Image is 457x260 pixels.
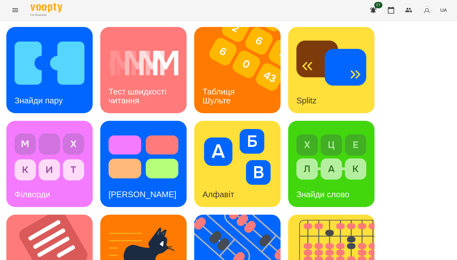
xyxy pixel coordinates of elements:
[194,121,281,207] a: АлфавітАлфавіт
[288,121,374,207] a: Знайди словоЗнайди слово
[30,3,62,12] img: Voopty Logo
[288,27,374,113] a: SplitzSplitz
[296,96,317,105] h3: Splitz
[202,190,234,199] h3: Алфавіт
[296,129,366,185] img: Знайди слово
[15,129,84,185] img: Філворди
[6,27,93,113] a: Знайди паруЗнайди пару
[109,190,176,199] h3: [PERSON_NAME]
[15,190,50,199] h3: Філворди
[8,3,23,18] button: Menu
[100,121,187,207] a: Тест Струпа[PERSON_NAME]
[6,121,93,207] a: ФілвордиФілворди
[30,13,62,17] span: For Business
[109,87,169,105] h3: Тест швидкості читання
[109,35,178,91] img: Тест швидкості читання
[440,7,447,13] span: UA
[194,27,281,113] a: Таблиця ШультеТаблиця Шульте
[202,87,237,105] h3: Таблиця Шульте
[15,35,84,91] img: Знайди пару
[194,27,288,113] img: Таблиця Шульте
[202,129,272,185] img: Алфавіт
[422,6,431,15] img: avatar_s.png
[109,129,178,185] img: Тест Струпа
[296,35,366,91] img: Splitz
[100,27,187,113] a: Тест швидкості читанняТест швидкості читання
[438,4,449,16] button: UA
[15,96,63,105] h3: Знайди пару
[296,190,349,199] h3: Знайди слово
[374,2,382,8] span: 21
